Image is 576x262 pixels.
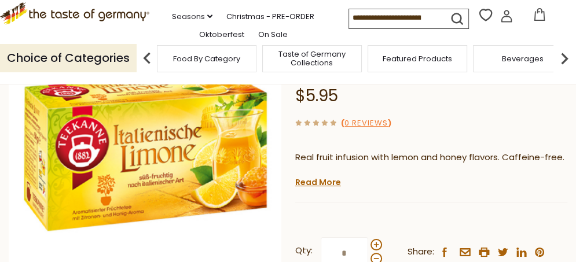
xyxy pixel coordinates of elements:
a: Food By Category [173,54,240,63]
img: previous arrow [135,47,159,70]
a: Beverages [502,54,544,63]
a: Oktoberfest [199,28,244,41]
span: ( ) [341,117,391,128]
a: On Sale [258,28,288,41]
img: next arrow [553,47,576,70]
a: Seasons [172,10,212,23]
a: Christmas - PRE-ORDER [226,10,314,23]
a: Featured Products [383,54,452,63]
span: $5.95 [295,84,338,107]
strong: Qty: [295,243,313,258]
a: Read More [295,176,341,188]
p: Real fruit infusion with lemon and honey flavors. Caffeine-free. [295,150,567,165]
a: Taste of Germany Collections [266,50,358,67]
span: Share: [408,245,434,259]
a: 0 Reviews [344,117,388,130]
